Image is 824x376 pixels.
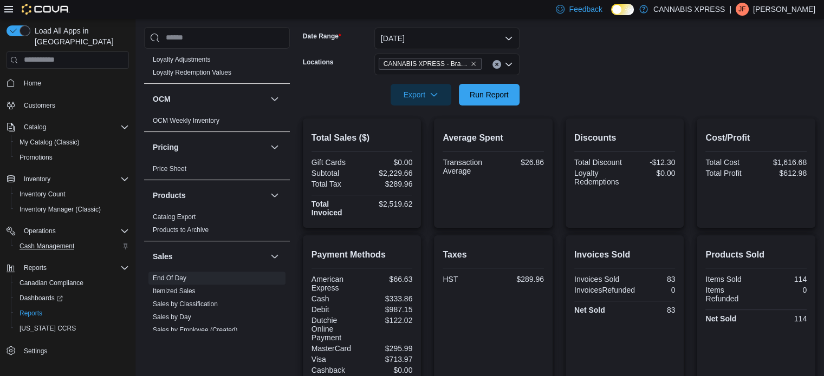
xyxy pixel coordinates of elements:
[153,165,186,173] a: Price Sheet
[443,275,491,283] div: HST
[153,213,196,221] a: Catalog Export
[443,158,491,175] div: Transaction Average
[24,227,56,235] span: Operations
[153,56,211,63] a: Loyalty Adjustments
[153,55,211,64] span: Loyalty Adjustments
[397,84,445,105] span: Export
[20,309,42,318] span: Reports
[20,261,129,274] span: Reports
[11,150,133,165] button: Promotions
[20,173,55,186] button: Inventory
[20,121,50,134] button: Catalog
[22,4,70,15] img: Cova
[312,158,360,167] div: Gift Cards
[758,314,807,323] div: 114
[153,313,191,321] a: Sales by Day
[153,142,178,153] h3: Pricing
[443,131,544,144] h2: Average Spent
[364,355,412,364] div: $713.97
[312,366,360,374] div: Cashback
[569,4,602,15] span: Feedback
[364,344,412,353] div: $295.99
[15,151,57,164] a: Promotions
[24,123,46,131] span: Catalog
[15,188,70,201] a: Inventory Count
[312,248,413,261] h2: Payment Methods
[391,84,451,105] button: Export
[384,58,468,69] span: CANNABIS XPRESS - Brampton ([GEOGRAPHIC_DATA])
[2,97,133,113] button: Customers
[364,366,412,374] div: $0.00
[15,322,129,335] span: Washington CCRS
[470,61,477,67] button: Remove CANNABIS XPRESS - Brampton (Hurontario Street) from selection in this group
[2,171,133,187] button: Inventory
[2,342,133,358] button: Settings
[15,240,79,253] a: Cash Management
[11,135,133,150] button: My Catalog (Classic)
[364,305,412,314] div: $987.15
[15,276,129,289] span: Canadian Compliance
[705,314,736,323] strong: Net Sold
[153,94,171,104] h3: OCM
[736,3,749,16] div: Jo Forbes
[20,153,53,162] span: Promotions
[153,117,219,124] a: OCM Weekly Inventory
[153,251,173,262] h3: Sales
[705,158,754,167] div: Total Cost
[15,307,129,320] span: Reports
[15,292,129,305] span: Dashboards
[20,345,51,358] a: Settings
[153,326,238,334] a: Sales by Employee (Created)
[379,58,482,70] span: CANNABIS XPRESS - Brampton (Hurontario Street)
[20,279,83,287] span: Canadian Compliance
[20,173,129,186] span: Inventory
[153,300,218,308] a: Sales by Classification
[303,32,341,41] label: Date Range
[627,169,675,177] div: $0.00
[20,242,74,250] span: Cash Management
[153,226,209,234] span: Products to Archive
[153,190,186,201] h3: Products
[574,275,622,283] div: Invoices Sold
[11,321,133,336] button: [US_STATE] CCRS
[15,188,129,201] span: Inventory Count
[20,77,46,90] a: Home
[144,210,290,241] div: Products
[268,189,281,202] button: Products
[705,169,754,177] div: Total Profit
[15,136,129,149] span: My Catalog (Classic)
[20,138,80,147] span: My Catalog (Classic)
[312,355,360,364] div: Visa
[574,169,622,186] div: Loyalty Redemptions
[20,190,66,199] span: Inventory Count
[153,251,266,262] button: Sales
[364,275,412,283] div: $66.63
[268,250,281,263] button: Sales
[496,158,544,167] div: $26.86
[303,58,334,67] label: Locations
[20,99,60,112] a: Customers
[15,203,105,216] a: Inventory Manager (Classic)
[20,225,129,238] span: Operations
[758,158,807,167] div: $1,616.68
[2,75,133,91] button: Home
[574,158,622,167] div: Total Discount
[15,307,47,320] a: Reports
[364,200,412,208] div: $2,519.62
[312,200,342,217] strong: Total Invoiced
[15,276,88,289] a: Canadian Compliance
[153,68,231,77] span: Loyalty Redemption Values
[24,175,50,183] span: Inventory
[144,162,290,180] div: Pricing
[574,286,635,294] div: InvoicesRefunded
[11,187,133,202] button: Inventory Count
[627,158,675,167] div: -$12.30
[20,344,129,357] span: Settings
[374,28,520,49] button: [DATE]
[11,291,133,306] a: Dashboards
[705,275,754,283] div: Items Sold
[312,316,360,342] div: Dutchie Online Payment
